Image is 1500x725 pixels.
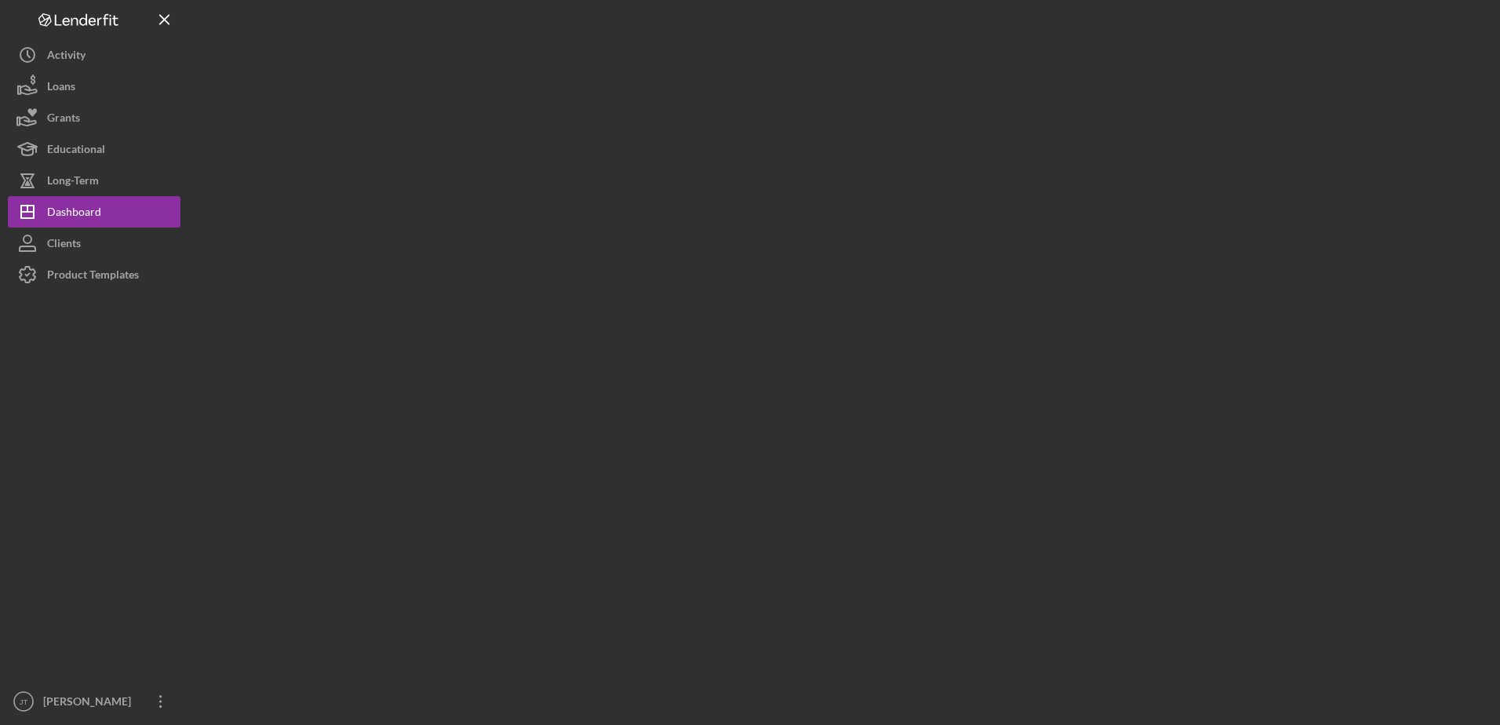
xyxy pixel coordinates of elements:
div: Educational [47,133,105,169]
button: Activity [8,39,180,71]
button: Clients [8,228,180,259]
div: Long-Term [47,165,99,200]
div: Product Templates [47,259,139,294]
div: Loans [47,71,75,106]
button: Product Templates [8,259,180,290]
button: Educational [8,133,180,165]
div: Dashboard [47,196,101,231]
text: JT [20,698,28,706]
button: Dashboard [8,196,180,228]
button: Grants [8,102,180,133]
div: Grants [47,102,80,137]
div: [PERSON_NAME] [39,686,141,721]
div: Activity [47,39,86,75]
button: JT[PERSON_NAME] [8,686,180,717]
button: Long-Term [8,165,180,196]
button: Loans [8,71,180,102]
div: Clients [47,228,81,263]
